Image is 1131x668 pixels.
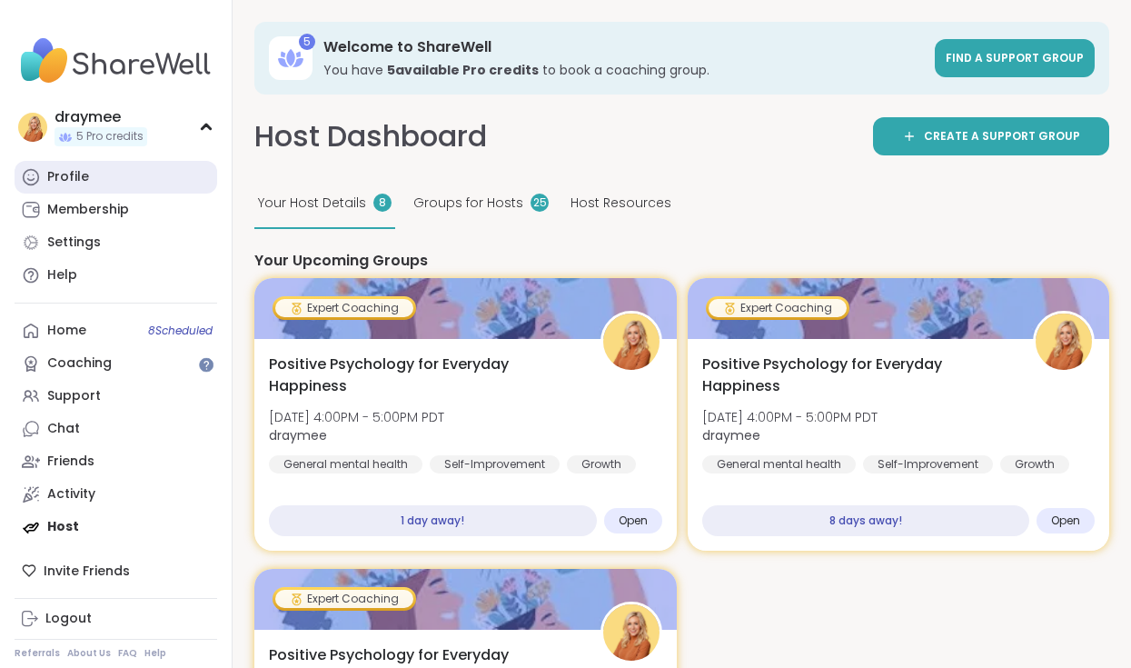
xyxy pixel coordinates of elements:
[254,116,487,157] h1: Host Dashboard
[47,387,101,405] div: Support
[258,194,366,213] span: Your Host Details
[47,322,86,340] div: Home
[873,117,1109,155] a: Create a support group
[15,380,217,413] a: Support
[413,194,523,213] span: Groups for Hosts
[47,485,95,503] div: Activity
[47,453,94,471] div: Friends
[709,299,847,317] div: Expert Coaching
[15,194,217,226] a: Membership
[946,50,1084,65] span: Find a support group
[275,590,413,608] div: Expert Coaching
[47,266,77,284] div: Help
[15,478,217,511] a: Activity
[15,554,217,587] div: Invite Friends
[702,505,1030,536] div: 8 days away!
[863,455,993,474] div: Self-Improvement
[269,455,422,474] div: General mental health
[570,194,671,213] span: Host Resources
[15,347,217,380] a: Coaching
[45,610,92,628] div: Logout
[603,604,660,661] img: draymee
[144,647,166,660] a: Help
[76,129,144,145] span: 5 Pro credits
[1051,513,1080,528] span: Open
[373,194,392,212] div: 8
[702,455,856,474] div: General mental health
[269,354,580,397] span: Positive Psychology for Everyday Happiness
[702,408,878,426] span: [DATE] 4:00PM - 5:00PM PDT
[254,251,1109,271] h4: Your Upcoming Groups
[1036,314,1092,370] img: draymee
[47,201,129,219] div: Membership
[1000,455,1069,474] div: Growth
[118,647,137,660] a: FAQ
[15,647,60,660] a: Referrals
[567,455,636,474] div: Growth
[15,603,217,635] a: Logout
[15,314,217,347] a: Home8Scheduled
[323,61,924,79] h3: You have to book a coaching group.
[47,420,80,438] div: Chat
[702,354,1014,397] span: Positive Psychology for Everyday Happiness
[531,194,549,212] div: 25
[935,39,1095,77] a: Find a support group
[430,455,560,474] div: Self-Improvement
[603,314,660,370] img: draymee
[199,357,213,372] iframe: Spotlight
[15,161,217,194] a: Profile
[55,107,147,127] div: draymee
[47,354,112,373] div: Coaching
[18,113,47,142] img: draymee
[47,168,89,186] div: Profile
[323,37,924,57] h3: Welcome to ShareWell
[702,426,760,444] b: draymee
[47,234,101,252] div: Settings
[15,413,217,445] a: Chat
[15,29,217,93] img: ShareWell Nav Logo
[15,226,217,259] a: Settings
[15,259,217,292] a: Help
[275,299,413,317] div: Expert Coaching
[269,426,327,444] b: draymee
[387,61,539,79] b: 5 available Pro credit s
[148,324,213,338] span: 8 Scheduled
[15,445,217,478] a: Friends
[269,505,597,536] div: 1 day away!
[269,408,444,426] span: [DATE] 4:00PM - 5:00PM PDT
[67,647,111,660] a: About Us
[619,513,648,528] span: Open
[299,34,315,50] div: 5
[924,128,1080,145] span: Create a support group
